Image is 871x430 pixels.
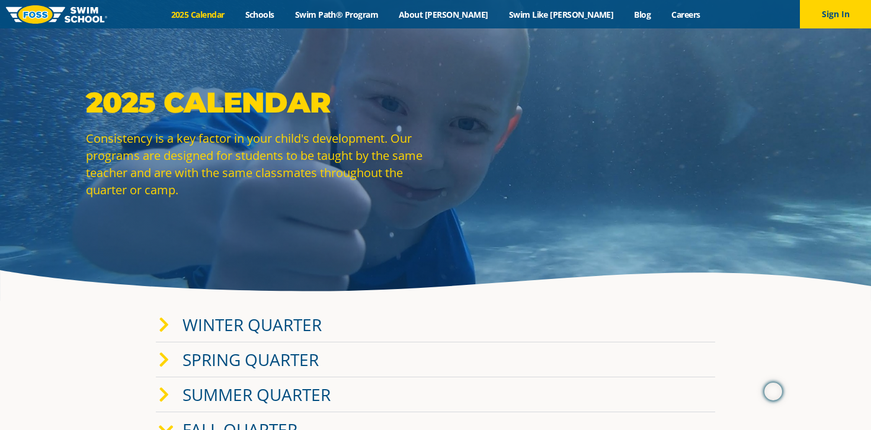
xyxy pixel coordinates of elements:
[284,9,388,20] a: Swim Path® Program
[661,9,710,20] a: Careers
[86,85,331,120] strong: 2025 Calendar
[498,9,624,20] a: Swim Like [PERSON_NAME]
[6,5,107,24] img: FOSS Swim School Logo
[182,313,322,336] a: Winter Quarter
[182,383,331,406] a: Summer Quarter
[161,9,235,20] a: 2025 Calendar
[389,9,499,20] a: About [PERSON_NAME]
[182,348,319,371] a: Spring Quarter
[235,9,284,20] a: Schools
[624,9,661,20] a: Blog
[86,130,430,198] p: Consistency is a key factor in your child's development. Our programs are designed for students t...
